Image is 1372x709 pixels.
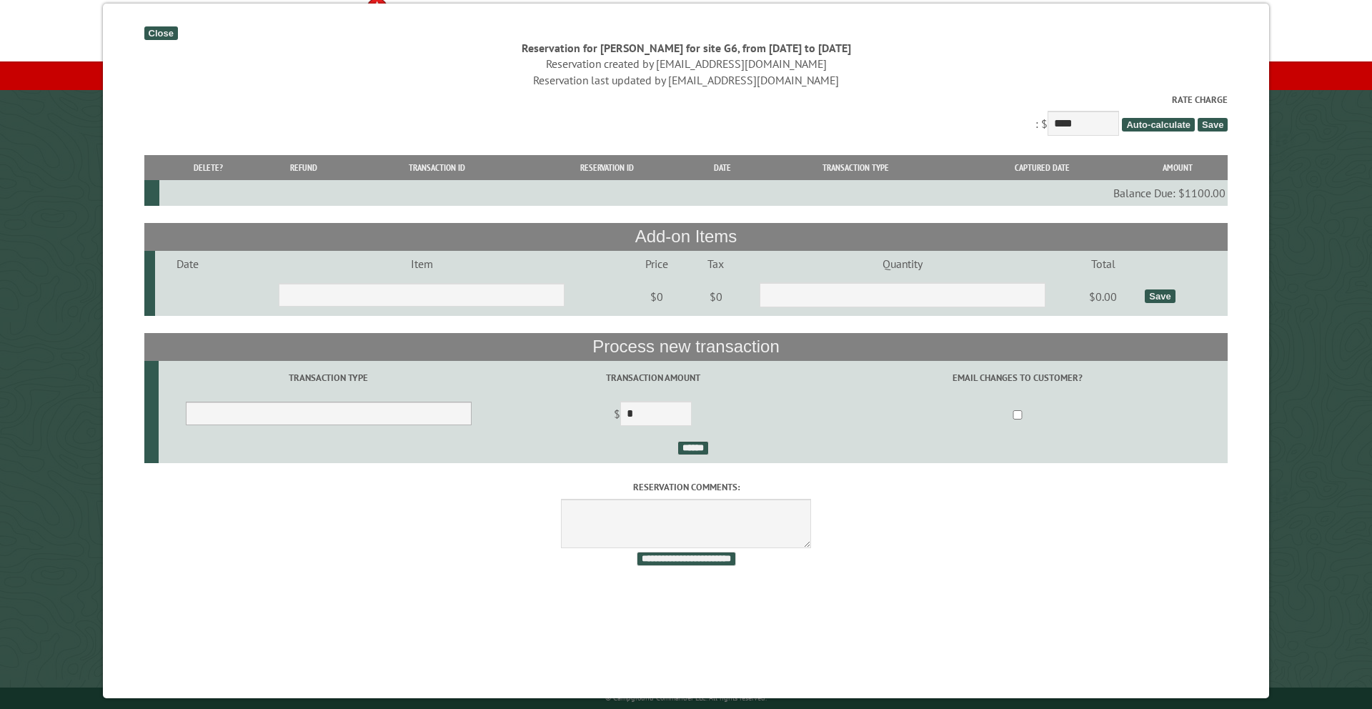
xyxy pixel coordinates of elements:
td: Total [1063,251,1143,277]
td: $0 [623,277,690,317]
td: Tax [690,251,742,277]
th: Add-on Items [144,223,1228,250]
span: Save [1198,118,1228,132]
span: Auto-calculate [1122,118,1195,132]
th: Amount [1128,155,1228,180]
div: Close [144,26,178,40]
th: Process new transaction [144,333,1228,360]
div: Reservation for [PERSON_NAME] for site G6, from [DATE] to [DATE] [144,40,1228,56]
small: © Campground Commander LLC. All rights reserved. [605,693,767,703]
div: Reservation last updated by [EMAIL_ADDRESS][DOMAIN_NAME] [144,72,1228,88]
th: Transaction ID [349,155,524,180]
th: Transaction Type [755,155,958,180]
td: Price [623,251,690,277]
td: $0 [690,277,742,317]
td: $0.00 [1063,277,1143,317]
td: $ [499,395,807,435]
label: Transaction Amount [501,371,805,385]
td: Quantity [741,251,1063,277]
th: Refund [257,155,349,180]
th: Date [691,155,755,180]
label: Rate Charge [144,93,1228,106]
td: Date [155,251,220,277]
td: Balance Due: $1100.00 [159,180,1228,206]
div: Save [1145,289,1175,303]
label: Email changes to customer? [810,371,1226,385]
td: Item [221,251,623,277]
th: Reservation ID [524,155,690,180]
label: Transaction Type [161,371,497,385]
div: Reservation created by [EMAIL_ADDRESS][DOMAIN_NAME] [144,56,1228,71]
th: Delete? [159,155,257,180]
div: : $ [144,93,1228,139]
label: Reservation comments: [144,480,1228,494]
th: Captured Date [958,155,1128,180]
